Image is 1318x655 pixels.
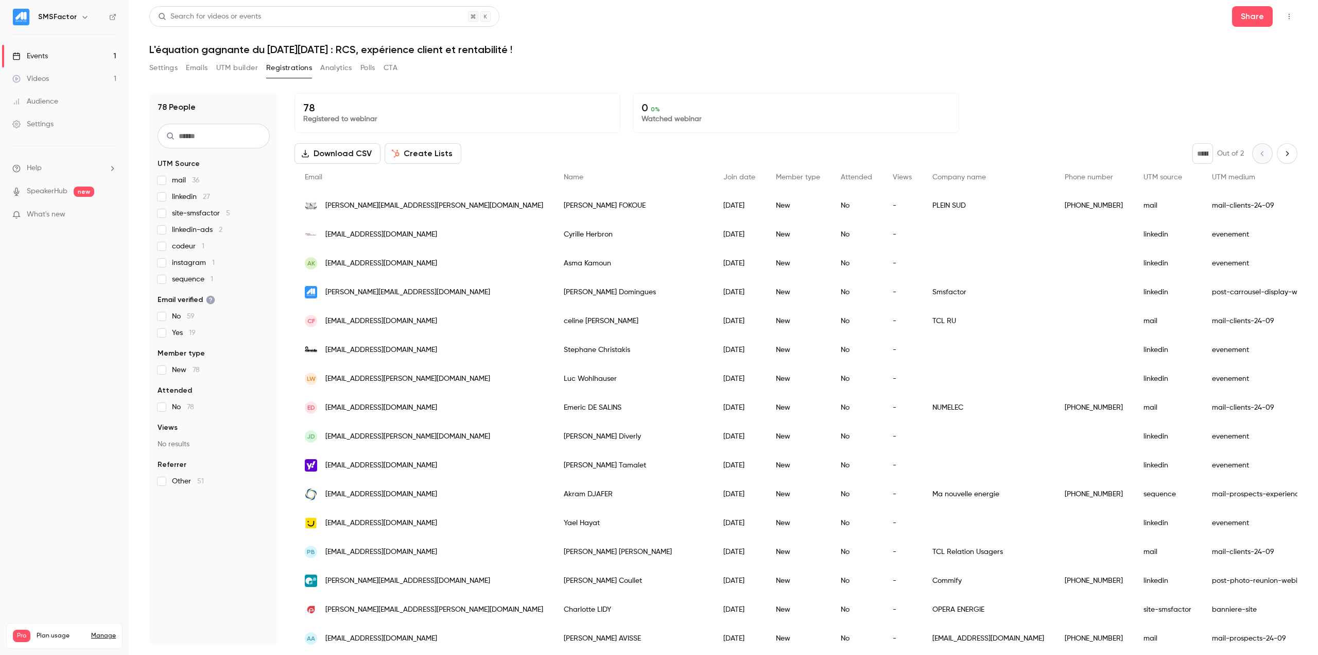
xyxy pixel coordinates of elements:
span: mail [172,175,200,186]
div: New [766,191,830,220]
div: [DATE] [713,393,766,422]
p: 78 [303,102,612,114]
span: 2 [219,226,222,233]
div: [PERSON_NAME] Tamalet [553,451,713,480]
span: 78 [187,404,194,411]
span: Referrer [158,460,186,470]
div: No [830,393,882,422]
div: Videos [12,74,49,84]
li: help-dropdown-opener [12,163,116,174]
img: synergytrans.fr [305,199,317,212]
span: Other [172,476,204,486]
div: Cyrille Herbron [553,220,713,249]
div: [DATE] [713,595,766,624]
div: PLEIN SUD [922,191,1054,220]
span: JD [307,432,315,441]
span: LW [307,374,316,383]
div: - [882,307,922,335]
span: Email [305,174,322,181]
div: No [830,335,882,364]
div: NUMELEC [922,393,1054,422]
div: New [766,480,830,509]
img: free.fr [305,228,317,241]
button: Registrations [266,60,312,76]
div: [DATE] [713,624,766,653]
div: Events [12,51,48,61]
span: UTM medium [1212,174,1255,181]
div: site-smsfactor [1133,595,1202,624]
div: New [766,249,830,278]
div: New [766,422,830,451]
div: [DATE] [713,191,766,220]
span: instagram [172,258,215,268]
span: UTM Source [158,159,200,169]
span: 36 [192,177,200,184]
button: Next page [1277,143,1297,164]
button: Download CSV [294,143,380,164]
button: Settings [149,60,178,76]
div: New [766,364,830,393]
div: linkedin [1133,566,1202,595]
div: mail [1133,191,1202,220]
div: Yael Hayat [553,509,713,538]
div: linkedin [1133,335,1202,364]
div: [EMAIL_ADDRESS][DOMAIN_NAME] [922,624,1054,653]
div: [PHONE_NUMBER] [1054,480,1133,509]
button: UTM builder [216,60,258,76]
p: 0 [641,102,950,114]
div: No [830,364,882,393]
div: [DATE] [713,335,766,364]
div: Emeric DE SALINS [553,393,713,422]
button: Emails [186,60,207,76]
span: [PERSON_NAME][EMAIL_ADDRESS][PERSON_NAME][DOMAIN_NAME] [325,200,543,211]
div: [DATE] [713,249,766,278]
div: No [830,451,882,480]
div: New [766,566,830,595]
span: cf [307,316,315,326]
section: facet-groups [158,159,270,486]
p: Watched webinar [641,114,950,124]
div: No [830,566,882,595]
div: mail [1133,538,1202,566]
span: sequence [172,274,213,284]
span: AA [307,634,315,643]
div: OPERA ENERGIE [922,595,1054,624]
span: Attended [841,174,872,181]
div: linkedin [1133,249,1202,278]
span: [EMAIL_ADDRESS][DOMAIN_NAME] [325,547,437,558]
div: Search for videos or events [158,11,261,22]
div: [DATE] [713,220,766,249]
span: [PERSON_NAME][EMAIL_ADDRESS][DOMAIN_NAME] [325,287,490,298]
div: - [882,393,922,422]
span: [PERSON_NAME][EMAIL_ADDRESS][PERSON_NAME][DOMAIN_NAME] [325,604,543,615]
span: [EMAIL_ADDRESS][DOMAIN_NAME] [325,258,437,269]
img: SMSFactor [13,9,29,25]
span: What's new [27,209,65,220]
div: linkedin [1133,451,1202,480]
img: yahoo.fr [305,459,317,472]
div: New [766,538,830,566]
img: opera-energie.com [305,603,317,616]
div: - [882,278,922,307]
img: roi-media.com [305,344,317,356]
div: [PHONE_NUMBER] [1054,191,1133,220]
div: New [766,624,830,653]
div: No [830,307,882,335]
span: linkedin [172,192,210,202]
div: [PERSON_NAME] Domingues [553,278,713,307]
div: New [766,393,830,422]
p: Registered to webinar [303,114,612,124]
div: [DATE] [713,364,766,393]
div: [PERSON_NAME] FOKOUE [553,191,713,220]
span: New [172,365,200,375]
h1: L'équation gagnante du [DATE][DATE] : RCS, expérience client et rentabilité ! [149,43,1297,56]
div: New [766,278,830,307]
div: sequence [1133,480,1202,509]
div: New [766,595,830,624]
img: ma-nouvelle-energie.fr [305,488,317,500]
img: smsfactor.com [305,286,317,298]
span: Plan usage [37,632,85,640]
span: linkedin-ads [172,225,222,235]
span: Phone number [1065,174,1113,181]
div: Settings [12,119,54,129]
